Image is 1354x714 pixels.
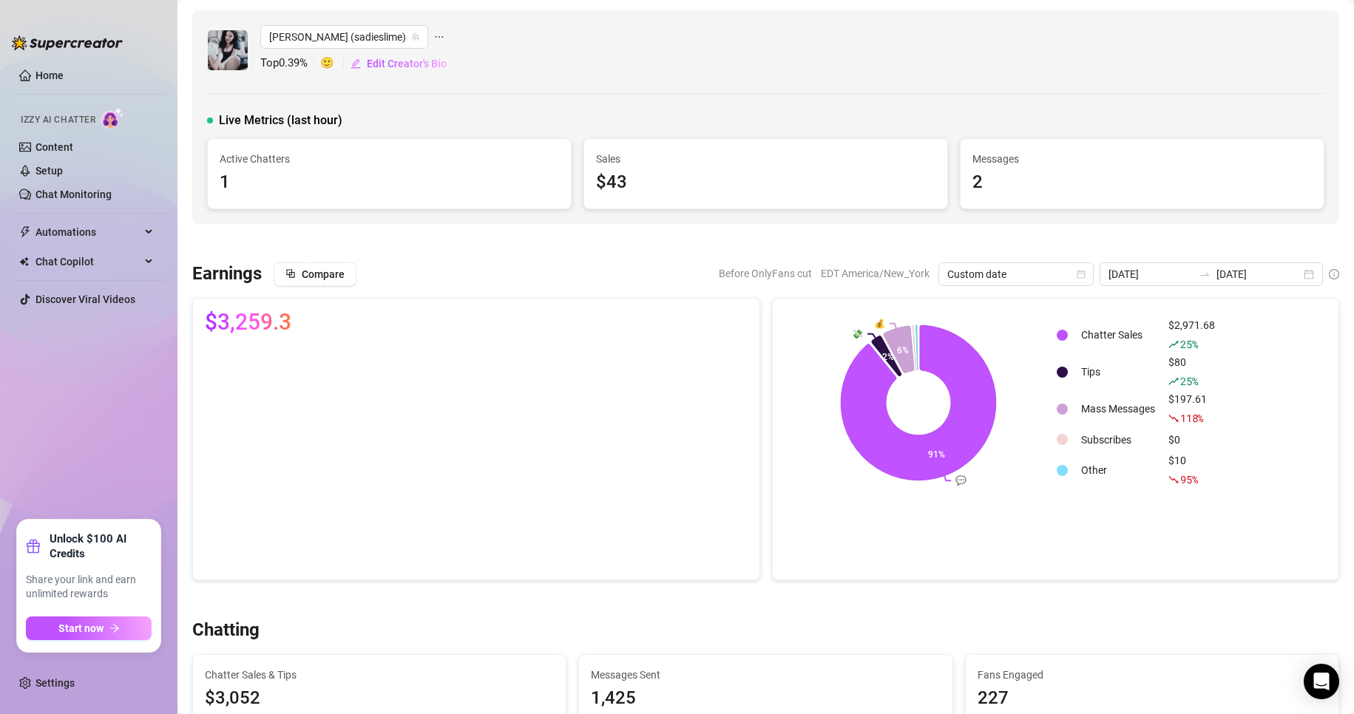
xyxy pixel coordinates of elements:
div: $197.61 [1168,391,1215,426]
div: $80 [1168,354,1215,390]
a: Settings [35,677,75,689]
div: 2 [972,169,1312,197]
img: logo-BBDzfeDw.svg [12,35,123,50]
input: End date [1216,266,1301,282]
span: block [285,268,296,279]
td: Mass Messages [1075,391,1161,426]
a: Home [35,69,64,81]
span: Automations [35,220,141,244]
div: $43 [596,169,935,197]
span: Sales [596,151,935,167]
div: $10 [1168,452,1215,488]
button: Compare [274,262,356,286]
span: 25 % [1180,337,1197,351]
span: Share your link and earn unlimited rewards [26,573,152,602]
div: Open Intercom Messenger [1304,664,1339,699]
img: Sadie [208,30,248,70]
div: $2,971.68 [1168,317,1215,353]
td: Chatter Sales [1075,317,1161,353]
text: 💰 [874,317,885,328]
span: edit [351,58,361,69]
h3: Earnings [192,262,262,286]
h3: Chatting [192,619,260,642]
span: EDT America/New_York [821,262,930,285]
img: Chat Copilot [19,256,29,267]
span: $3,052 [205,684,554,713]
span: info-circle [1329,269,1339,279]
span: 🙂 [320,55,350,72]
span: to [1199,268,1211,280]
button: Start nowarrow-right [26,616,152,640]
span: rise [1168,339,1179,350]
span: Izzy AI Chatter [21,113,95,127]
span: Chat Copilot [35,250,141,273]
a: Discover Viral Videos [35,293,135,305]
span: Sadie (sadieslime) [269,26,419,48]
text: 💸 [852,327,863,339]
span: fall [1168,413,1179,424]
span: gift [26,539,41,554]
td: Subscribes [1075,428,1161,451]
div: $0 [1168,432,1215,448]
button: Edit Creator's Bio [350,52,447,75]
span: Compare [302,268,345,280]
div: 227 [978,684,1327,713]
a: Setup [35,165,63,177]
span: Custom date [947,263,1085,285]
span: Live Metrics (last hour) [219,112,342,129]
a: Content [35,141,73,153]
span: Before OnlyFans cut [719,262,812,285]
span: 95 % [1180,472,1197,486]
strong: Unlock $100 AI Credits [50,531,152,561]
span: swap-right [1199,268,1211,280]
text: 💬 [955,475,967,486]
span: 118 % [1180,411,1203,425]
span: team [411,33,420,41]
div: 1 [220,169,559,197]
a: Chat Monitoring [35,188,112,200]
span: Edit Creator's Bio [367,58,447,69]
input: Start date [1108,266,1193,282]
span: Active Chatters [220,151,559,167]
span: calendar [1077,270,1086,279]
div: 1,425 [591,684,940,713]
span: Chatter Sales & Tips [205,667,554,683]
span: ellipsis [434,25,444,49]
td: Other [1075,452,1161,488]
span: Top 0.39 % [260,55,320,72]
span: $3,259.3 [205,310,291,334]
span: thunderbolt [19,226,31,238]
span: Start now [58,622,104,634]
span: Messages [972,151,1312,167]
span: rise [1168,376,1179,387]
img: AI Chatter [101,107,124,129]
span: arrow-right [109,623,120,633]
span: 25 % [1180,374,1197,388]
span: Fans Engaged [978,667,1327,683]
span: fall [1168,475,1179,485]
td: Tips [1075,354,1161,390]
span: Messages Sent [591,667,940,683]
